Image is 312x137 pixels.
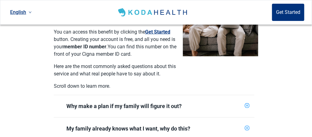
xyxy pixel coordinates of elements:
[117,7,190,17] img: Koda Health
[54,63,177,78] p: Here are the most commonly asked questions about this service and what real people have to say ab...
[54,95,255,117] div: Why make a plan if my family will figure it out?
[8,7,34,17] a: Current language: English
[272,4,304,21] button: Get Started
[66,125,242,132] div: My family already knows what I want, why do this?
[29,11,32,14] span: down
[145,28,170,36] button: Get Started
[66,103,242,110] div: Why make a plan if my family will figure it out?
[245,126,250,131] span: plus-circle
[245,103,250,108] span: plus-circle
[63,44,106,50] strong: member ID number
[54,83,177,90] p: Scroll down to learn more.
[54,28,177,58] p: You can access this benefit by clicking the button. Creating your account is free, and all you ne...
